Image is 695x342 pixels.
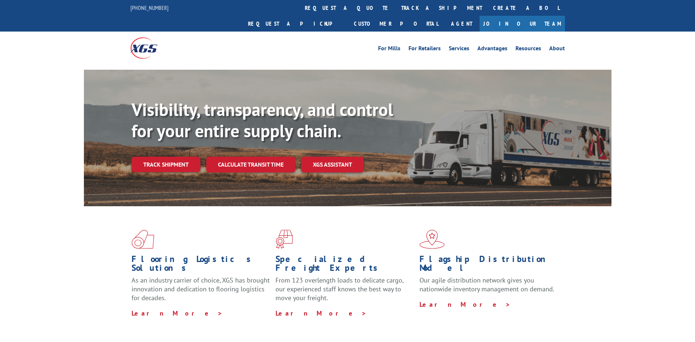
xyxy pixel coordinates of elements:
a: Calculate transit time [206,157,295,172]
p: From 123 overlength loads to delicate cargo, our experienced staff knows the best way to move you... [276,276,414,309]
a: About [549,46,565,54]
a: Join Our Team [480,16,565,32]
a: Request a pickup [243,16,348,32]
a: For Retailers [409,46,441,54]
img: xgs-icon-flagship-distribution-model-red [419,230,445,249]
b: Visibility, transparency, and control for your entire supply chain. [132,98,393,142]
a: Learn More > [419,300,511,309]
a: Track shipment [132,157,200,172]
h1: Flooring Logistics Solutions [132,255,270,276]
a: Agent [444,16,480,32]
a: XGS ASSISTANT [301,157,364,172]
h1: Flagship Distribution Model [419,255,558,276]
img: xgs-icon-total-supply-chain-intelligence-red [132,230,154,249]
a: Resources [515,46,541,54]
img: xgs-icon-focused-on-flooring-red [276,230,293,249]
a: Learn More > [132,309,223,317]
a: [PHONE_NUMBER] [130,4,169,11]
a: Customer Portal [348,16,444,32]
span: Our agile distribution network gives you nationwide inventory management on demand. [419,276,554,293]
a: For Mills [378,46,400,54]
h1: Specialized Freight Experts [276,255,414,276]
a: Services [449,46,469,54]
a: Learn More > [276,309,367,317]
span: As an industry carrier of choice, XGS has brought innovation and dedication to flooring logistics... [132,276,270,302]
a: Advantages [477,46,507,54]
